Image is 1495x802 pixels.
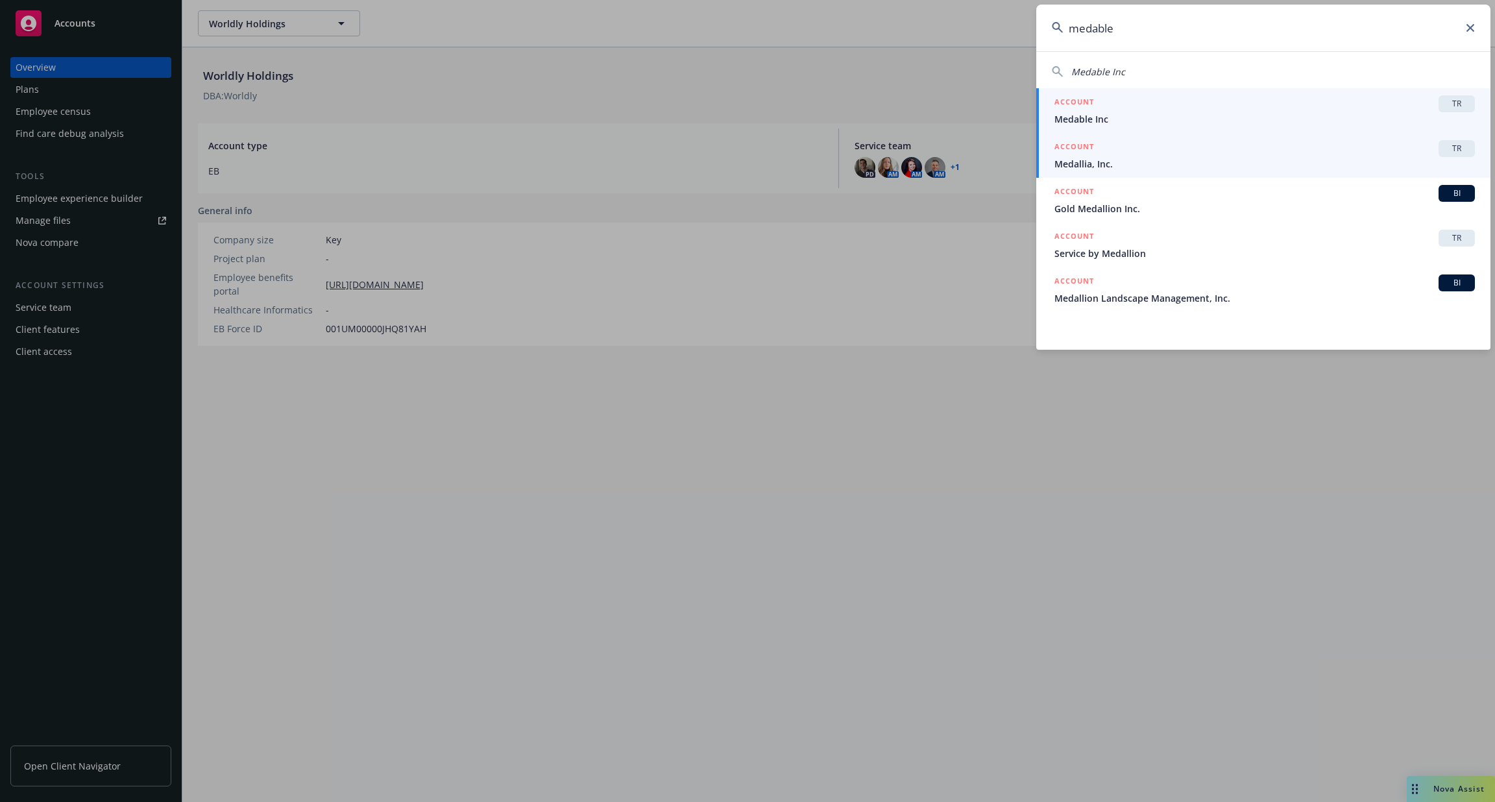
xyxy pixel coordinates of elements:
[1054,230,1094,245] h5: ACCOUNT
[1036,133,1490,178] a: ACCOUNTTRMedallia, Inc.
[1036,267,1490,312] a: ACCOUNTBIMedallion Landscape Management, Inc.
[1444,98,1470,110] span: TR
[1054,95,1094,111] h5: ACCOUNT
[1054,247,1475,260] span: Service by Medallion
[1071,66,1125,78] span: Medable Inc
[1444,143,1470,154] span: TR
[1054,140,1094,156] h5: ACCOUNT
[1054,274,1094,290] h5: ACCOUNT
[1444,277,1470,289] span: BI
[1036,223,1490,267] a: ACCOUNTTRService by Medallion
[1036,5,1490,51] input: Search...
[1444,188,1470,199] span: BI
[1054,157,1475,171] span: Medallia, Inc.
[1444,232,1470,244] span: TR
[1054,202,1475,215] span: Gold Medallion Inc.
[1036,88,1490,133] a: ACCOUNTTRMedable Inc
[1036,178,1490,223] a: ACCOUNTBIGold Medallion Inc.
[1054,112,1475,126] span: Medable Inc
[1054,185,1094,200] h5: ACCOUNT
[1054,291,1475,305] span: Medallion Landscape Management, Inc.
